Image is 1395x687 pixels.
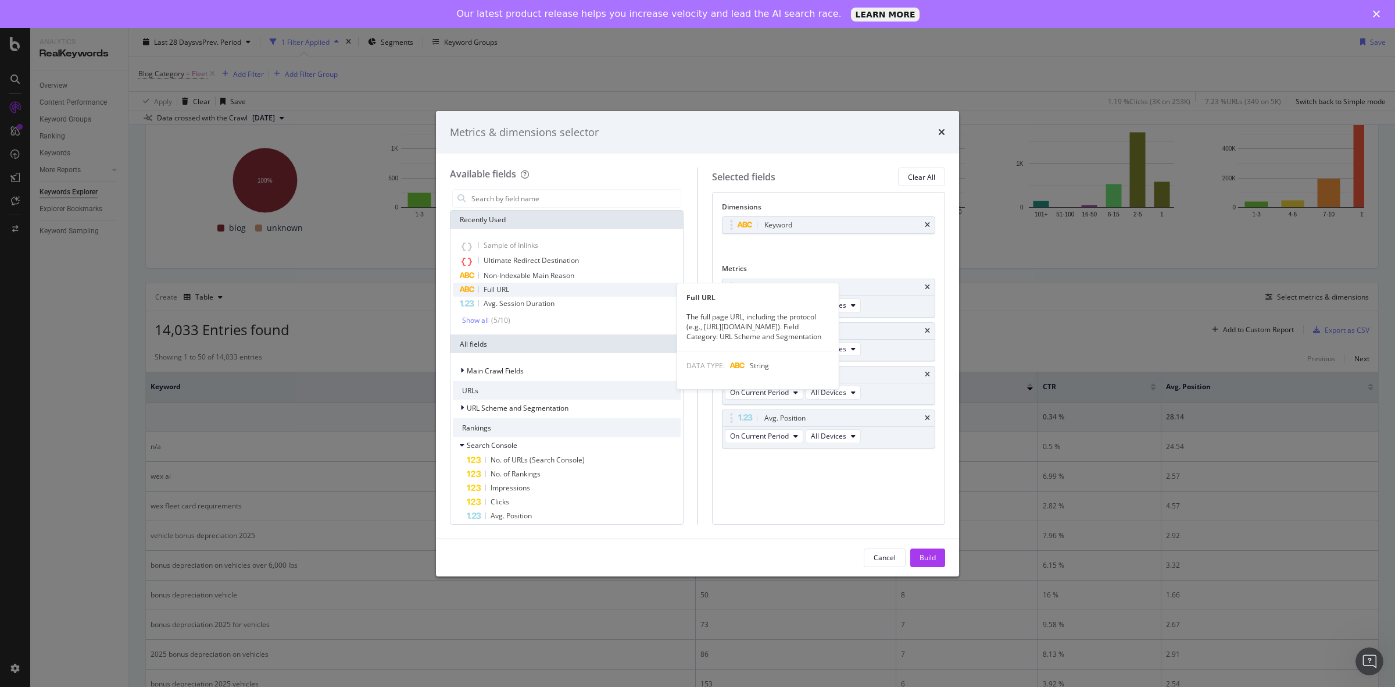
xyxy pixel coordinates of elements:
[725,429,803,443] button: On Current Period
[491,483,530,493] span: Impressions
[470,190,681,207] input: Search by field name
[450,334,683,353] div: All fields
[750,361,769,371] span: String
[910,549,945,567] button: Build
[851,8,920,22] a: LEARN MORE
[491,511,532,521] span: Avg. Position
[722,216,936,234] div: Keywordtimes
[874,553,896,563] div: Cancel
[764,412,806,424] div: Avg. Position
[484,270,574,280] span: Non-Indexable Main Reason
[450,211,683,229] div: Recently Used
[489,315,510,325] div: ( 5 / 10 )
[491,455,585,465] span: No. of URLs (Search Console)
[450,125,599,140] div: Metrics & dimensions selector
[722,264,936,278] div: Metrics
[467,403,568,413] span: URL Scheme and Segmentation
[467,440,517,450] span: Search Console
[462,316,489,325] div: Show all
[484,255,579,265] span: Ultimate Redirect Destination
[925,371,930,378] div: times
[467,366,524,376] span: Main Crawl Fields
[864,549,906,567] button: Cancel
[811,431,846,441] span: All Devices
[722,410,936,448] div: Avg. PositiontimesOn Current PeriodAll Devices
[677,312,839,341] div: The full page URL, including the protocol (e.g., [URL][DOMAIN_NAME]). Field Category: URL Scheme ...
[722,202,936,216] div: Dimensions
[1355,647,1383,675] iframe: Intercom live chat
[938,125,945,140] div: times
[491,497,509,507] span: Clicks
[764,219,792,231] div: Keyword
[806,386,861,400] button: All Devices
[457,8,842,20] div: Our latest product release helps you increase velocity and lead the AI search race.
[925,222,930,229] div: times
[436,111,959,576] div: modal
[484,298,555,308] span: Avg. Session Duration
[925,415,930,422] div: times
[806,429,861,443] button: All Devices
[453,418,681,437] div: Rankings
[1373,10,1385,17] div: Close
[722,279,936,318] div: ImpressionstimesOn Current PeriodAll Devices
[925,284,930,291] div: times
[811,387,846,397] span: All Devices
[677,293,839,302] div: Full URL
[491,469,541,479] span: No. of Rankings
[925,328,930,334] div: times
[484,240,538,250] span: Sample of Inlinks
[908,172,935,182] div: Clear All
[730,387,789,397] span: On Current Period
[453,381,681,400] div: URLs
[725,386,803,400] button: On Current Period
[764,282,804,293] div: Impressions
[686,361,725,371] span: DATA TYPE:
[898,168,945,186] button: Clear All
[920,553,936,563] div: Build
[712,170,775,184] div: Selected fields
[484,284,509,294] span: Full URL
[730,431,789,441] span: On Current Period
[450,168,516,180] div: Available fields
